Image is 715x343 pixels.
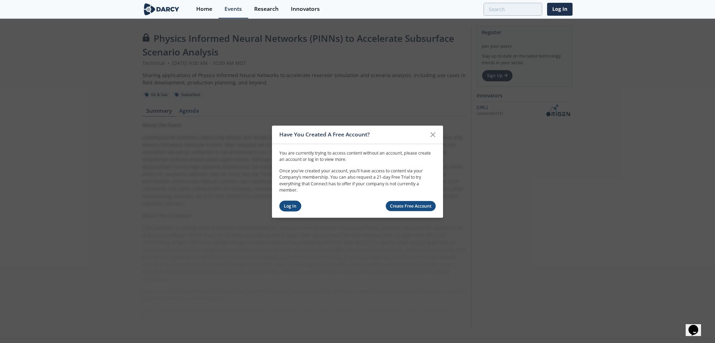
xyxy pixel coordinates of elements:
[686,315,708,336] iframe: chat widget
[291,6,320,12] div: Innovators
[386,201,436,211] a: Create Free Account
[279,201,301,211] a: Log In
[196,6,212,12] div: Home
[142,3,180,15] img: logo-wide.svg
[484,3,542,16] input: Advanced Search
[279,128,426,141] div: Have You Created A Free Account?
[279,168,436,194] p: Once you’ve created your account, you’ll have access to content via your Company’s membership. Yo...
[254,6,279,12] div: Research
[279,150,436,163] p: You are currently trying to access content without an account, please create an account or log in...
[224,6,242,12] div: Events
[547,3,573,16] a: Log In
